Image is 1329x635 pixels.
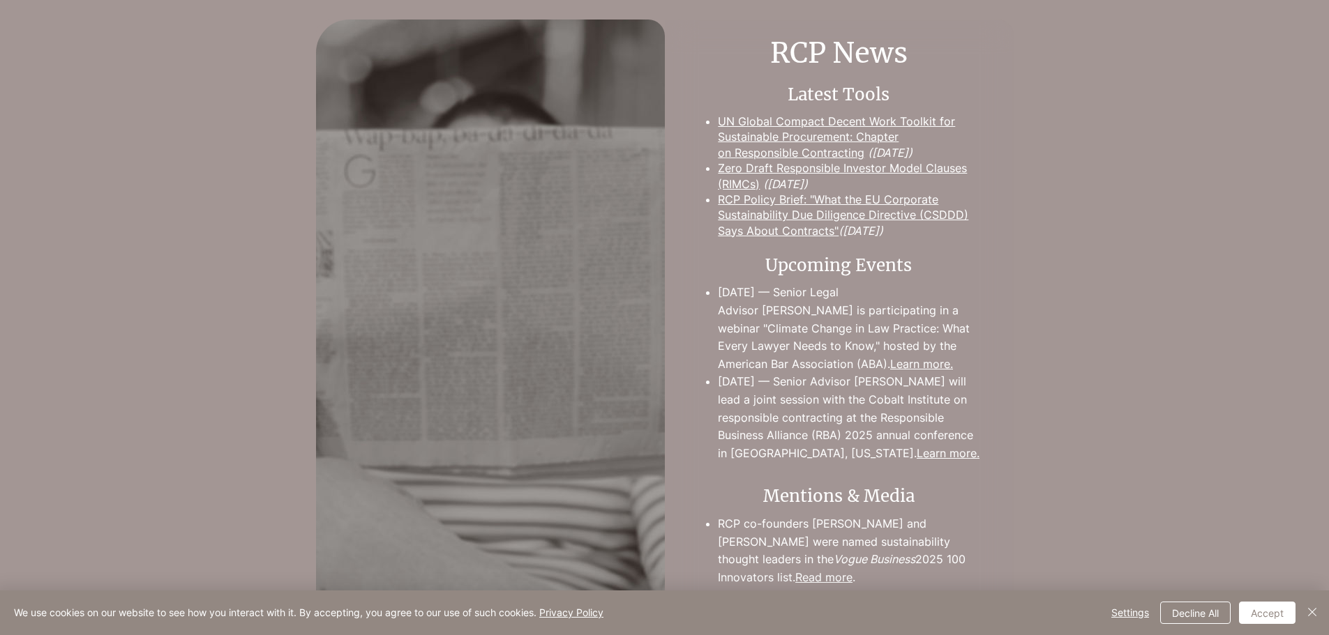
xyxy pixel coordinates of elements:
span: ([DATE]) [868,146,913,160]
span: ([DATE]) [763,177,808,191]
button: Decline All [1160,602,1231,624]
p: [DATE] — Senior Advisor [PERSON_NAME] will lead a joint session with the Cobalt Institute on resp... [718,373,979,462]
span: ([DATE]) [839,224,883,238]
a: Learn more. [917,446,979,460]
p: [DATE] — Senior Legal Advisor [PERSON_NAME] is participating in a webinar "Climate Change in Law ... [718,284,979,373]
img: Close [1304,604,1321,620]
a: Zero Draft Responsible Investor Model Clauses (RIMCs) [718,161,967,190]
h2: RCP News [698,33,980,72]
a: UN Global Compact Decent Work Toolkit for Sustainable Procurement: Chapter on Responsible Contrac... [718,114,955,160]
span: We use cookies on our website to see how you interact with it. By accepting, you agree to our use... [14,606,603,619]
a: RCP Policy Brief: "What the EU Corporate Sustainability Due Diligence Directive (CSDDD) Says Abou... [718,192,968,238]
span: Settings [1111,602,1149,623]
h2: Mentions & Media [698,484,979,508]
p: RCP co-founders [PERSON_NAME] and [PERSON_NAME] were named sustainability thought leaders in the ... [718,515,979,586]
h2: Upcoming Events [698,254,979,277]
a: Privacy Policy [539,606,603,618]
span: Vogue Business [834,552,915,566]
h3: Latest Tools [698,83,980,107]
button: Close [1304,602,1321,624]
button: Accept [1239,602,1296,624]
a: Learn more. [890,357,953,371]
a: Read more [795,570,853,584]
